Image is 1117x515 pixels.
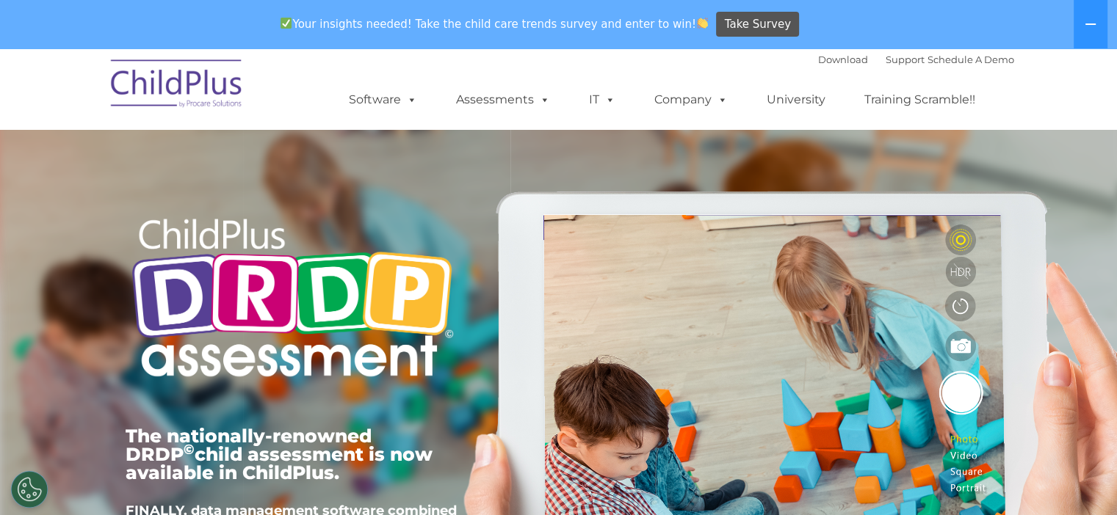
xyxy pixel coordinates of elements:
[886,54,925,65] a: Support
[716,12,799,37] a: Take Survey
[126,425,433,483] span: The nationally-renowned DRDP child assessment is now available in ChildPlus.
[281,18,292,29] img: ✅
[850,85,990,114] a: Training Scramble!!
[818,54,1014,65] font: |
[725,12,791,37] span: Take Survey
[752,85,840,114] a: University
[126,199,459,401] img: Copyright - DRDP Logo Light
[574,85,630,114] a: IT
[697,18,708,29] img: 👏
[11,471,48,508] button: Cookies Settings
[104,49,250,123] img: ChildPlus by Procare Solutions
[928,54,1014,65] a: Schedule A Demo
[275,10,715,38] span: Your insights needed! Take the child care trends survey and enter to win!
[334,85,432,114] a: Software
[640,85,742,114] a: Company
[184,441,195,458] sup: ©
[818,54,868,65] a: Download
[441,85,565,114] a: Assessments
